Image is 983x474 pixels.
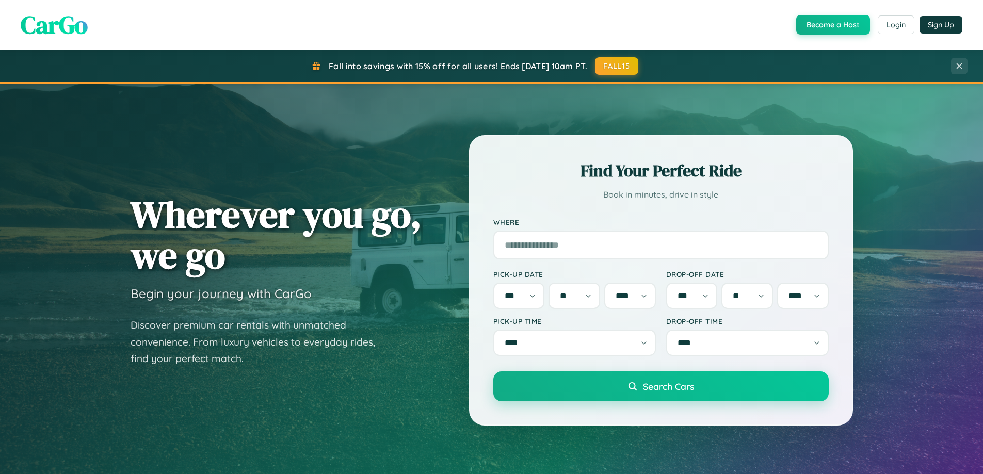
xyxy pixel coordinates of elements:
p: Book in minutes, drive in style [493,187,829,202]
span: Fall into savings with 15% off for all users! Ends [DATE] 10am PT. [329,61,587,71]
label: Pick-up Time [493,317,656,325]
label: Drop-off Date [666,270,829,279]
h2: Find Your Perfect Ride [493,159,829,182]
label: Drop-off Time [666,317,829,325]
button: Sign Up [920,16,962,34]
label: Where [493,218,829,226]
span: Search Cars [643,381,694,392]
button: Login [878,15,914,34]
h3: Begin your journey with CarGo [131,286,312,301]
button: FALL15 [595,57,638,75]
button: Search Cars [493,371,829,401]
span: CarGo [21,8,88,42]
label: Pick-up Date [493,270,656,279]
p: Discover premium car rentals with unmatched convenience. From luxury vehicles to everyday rides, ... [131,317,389,367]
button: Become a Host [796,15,870,35]
h1: Wherever you go, we go [131,194,422,275]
